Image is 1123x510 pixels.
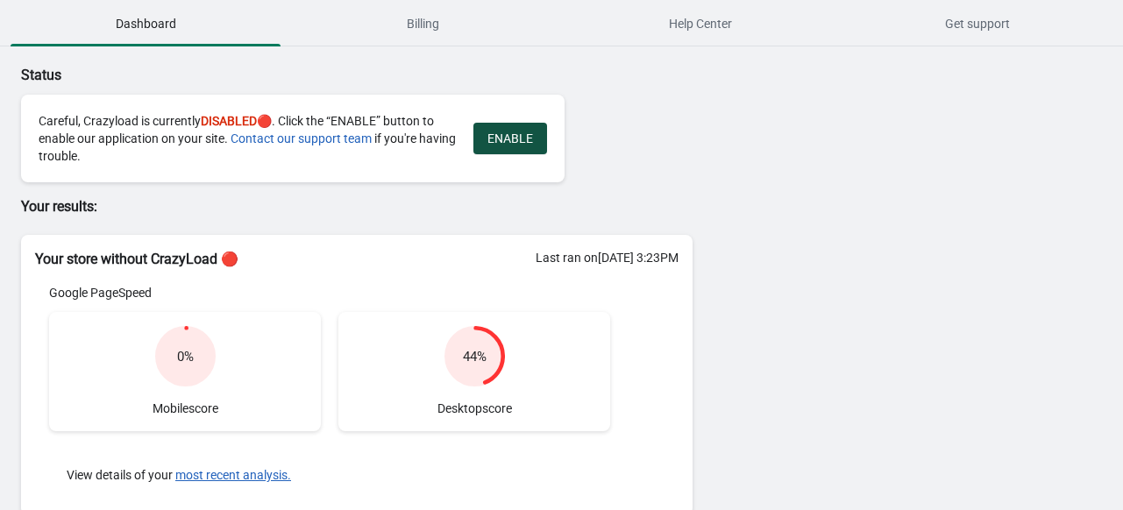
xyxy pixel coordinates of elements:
div: Desktop score [338,312,610,431]
span: ENABLE [487,131,533,145]
span: Billing [288,8,558,39]
button: Dashboard [7,1,284,46]
span: DISABLED [201,114,257,128]
div: Careful, Crazyload is currently 🔴. Click the “ENABLE” button to enable our application on your si... [39,112,456,165]
p: Your results: [21,196,693,217]
button: most recent analysis. [175,468,291,482]
div: Last ran on [DATE] 3:23PM [536,249,679,266]
span: Get support [842,8,1112,39]
button: ENABLE [473,123,547,154]
div: 0 % [177,348,194,365]
div: 44 % [463,348,487,365]
a: Contact our support team [231,131,372,145]
span: Dashboard [11,8,281,39]
div: Google PageSpeed [49,284,610,301]
p: Status [21,65,693,86]
div: Mobile score [49,312,321,431]
div: View details of your [49,449,610,501]
span: Help Center [565,8,835,39]
h2: Your store without CrazyLoad 🔴 [35,249,679,270]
